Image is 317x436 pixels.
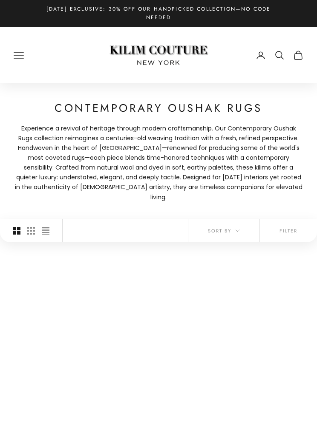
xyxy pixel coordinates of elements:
img: Logo of Kilim Couture New York [105,35,212,76]
button: Switch to compact product images [42,219,49,242]
span: Sort by [208,227,240,235]
nav: Primary navigation [14,50,88,60]
h1: Contemporary Oushak Rugs [14,100,303,116]
p: Experience a revival of heritage through modern craftsmanship. Our Contemporary Oushak Rugs colle... [14,124,303,202]
button: Switch to smaller product images [27,219,35,242]
button: Filter [260,219,317,242]
p: [DATE] Exclusive: 30% Off Our Handpicked Collection—No Code Needed [39,5,278,22]
button: Switch to larger product images [13,219,20,242]
button: Sort by [188,219,259,242]
nav: Secondary navigation [256,50,303,60]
